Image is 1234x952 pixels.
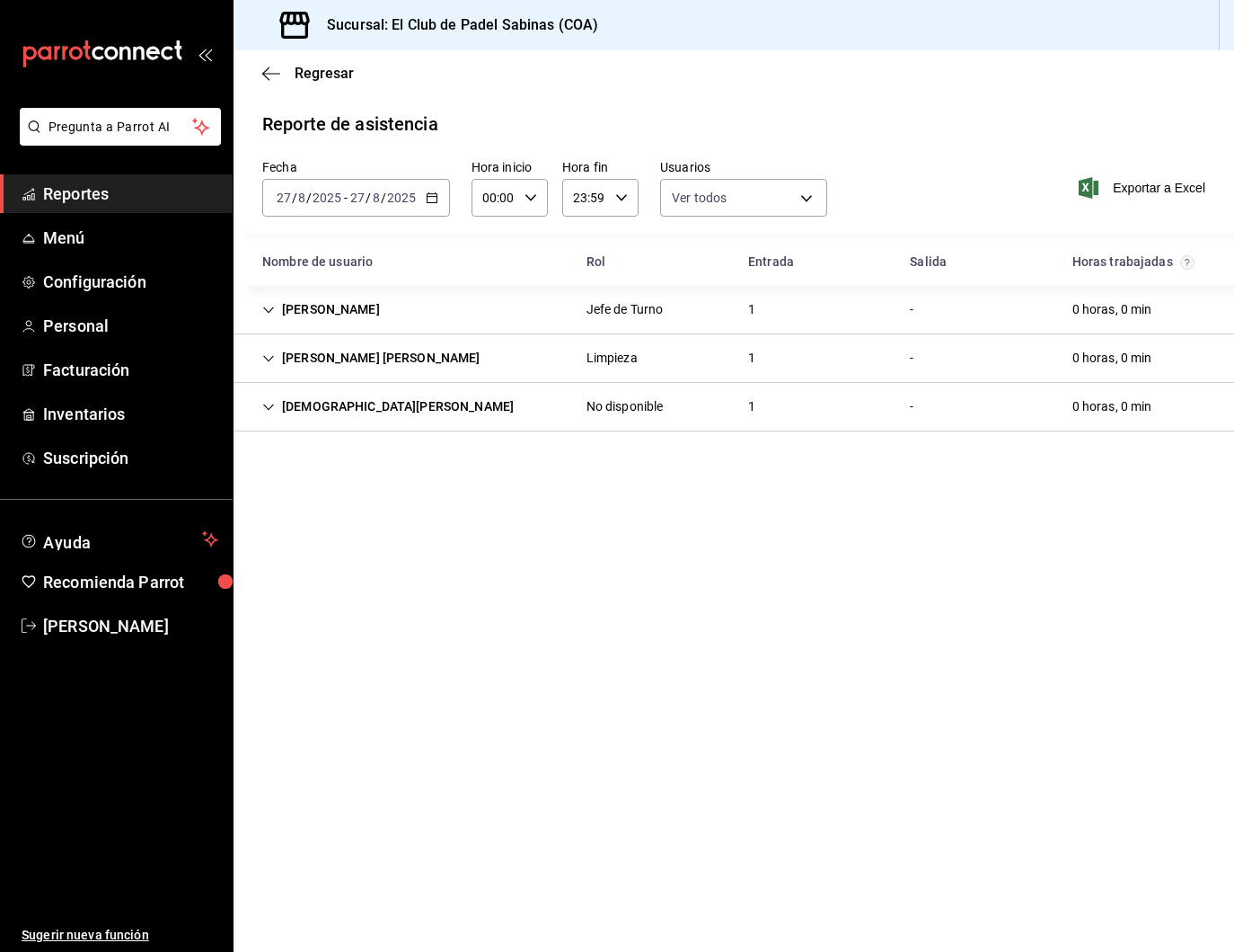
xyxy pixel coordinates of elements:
button: Pregunta a Parrot AI [20,108,221,146]
input: -- [297,191,306,205]
div: Cell [248,293,394,326]
div: Cell [572,390,678,423]
div: HeadCell [734,245,895,279]
label: Hora fin [562,161,639,173]
div: Cell [248,390,528,423]
div: Cell [895,390,928,423]
div: HeadCell [248,245,572,279]
span: Sugerir nueva función [22,926,218,945]
span: - [344,191,348,205]
div: Cell [734,342,770,375]
a: Pregunta a Parrot AI [13,130,221,149]
div: Cell [895,293,928,326]
span: Facturación [43,358,218,382]
span: / [292,191,297,205]
div: HeadCell [895,245,1057,279]
span: / [366,191,371,205]
input: -- [276,191,292,205]
span: Configuración [43,270,218,294]
div: Limpieza [586,349,638,368]
span: Regresar [295,65,354,82]
span: Recomienda Parrot [43,570,218,594]
div: Container [234,238,1234,432]
div: Cell [734,293,770,326]
button: Regresar [262,65,354,82]
div: Cell [1058,293,1167,326]
span: Pregunta a Parrot AI [48,118,193,137]
div: Cell [1058,390,1167,423]
div: Cell [572,342,652,375]
svg: El total de horas trabajadas por usuario es el resultado de la suma redondeada del registro de ho... [1180,255,1194,270]
button: open_drawer_menu [198,47,212,61]
span: / [381,191,386,205]
div: Row [234,286,1234,334]
div: HeadCell [1058,245,1220,279]
span: Suscripción [43,446,218,470]
div: Cell [734,390,770,423]
span: Inventarios [43,402,218,426]
label: Hora inicio [472,161,548,173]
div: Cell [895,342,928,375]
label: Fecha [262,161,450,173]
div: Cell [248,342,495,375]
div: Row [234,383,1234,432]
input: ---- [386,191,417,205]
label: Usuarios [660,161,827,173]
span: Personal [43,314,218,338]
button: Exportar a Excel [1082,177,1205,199]
input: -- [349,191,366,205]
div: No disponible [586,397,664,416]
span: Ver todos [672,189,727,207]
div: Jefe de Turno [586,300,664,319]
span: [PERSON_NAME] [43,614,218,638]
span: Menú [43,226,218,250]
div: Reporte de asistencia [262,111,438,138]
h3: Sucursal: El Club de Padel Sabinas (COA) [313,14,598,36]
div: Cell [1058,342,1167,375]
span: Ayuda [43,529,195,550]
div: Cell [572,293,678,326]
input: -- [372,191,381,205]
div: HeadCell [572,245,734,279]
span: / [306,191,312,205]
div: Head [234,238,1234,286]
input: ---- [312,191,342,205]
span: Reportes [43,182,218,206]
div: Row [234,334,1234,383]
